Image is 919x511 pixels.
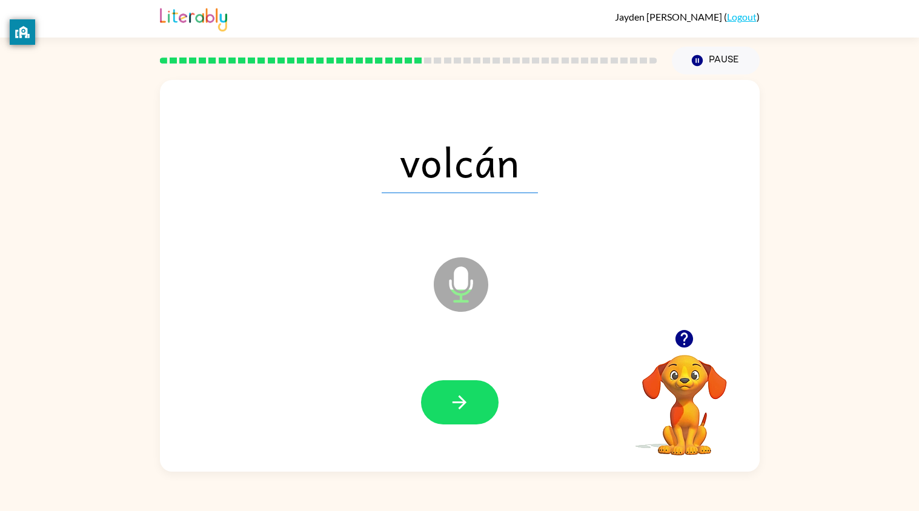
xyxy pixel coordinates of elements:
[615,11,724,22] span: Jayden [PERSON_NAME]
[624,336,745,457] video: Your browser must support playing .mp4 files to use Literably. Please try using another browser.
[727,11,757,22] a: Logout
[615,11,760,22] div: ( )
[672,47,760,74] button: Pause
[382,130,538,193] span: volcán
[160,5,227,31] img: Literably
[10,19,35,45] button: privacy banner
